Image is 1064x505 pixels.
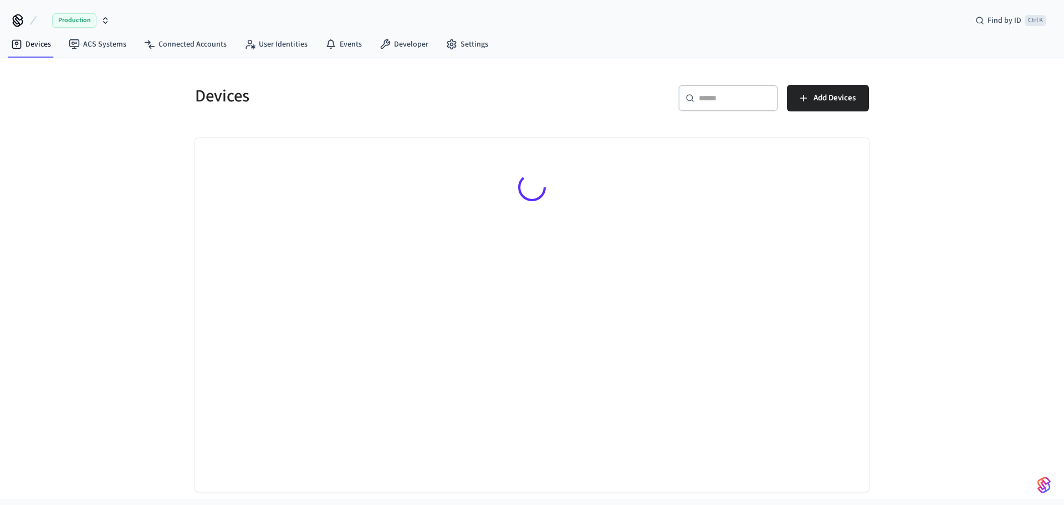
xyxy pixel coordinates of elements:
[1037,476,1051,494] img: SeamLogoGradient.69752ec5.svg
[316,34,371,54] a: Events
[195,85,525,108] h5: Devices
[814,91,856,105] span: Add Devices
[52,13,96,28] span: Production
[1025,15,1046,26] span: Ctrl K
[988,15,1021,26] span: Find by ID
[371,34,437,54] a: Developer
[966,11,1055,30] div: Find by IDCtrl K
[437,34,497,54] a: Settings
[135,34,236,54] a: Connected Accounts
[60,34,135,54] a: ACS Systems
[2,34,60,54] a: Devices
[236,34,316,54] a: User Identities
[787,85,869,111] button: Add Devices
